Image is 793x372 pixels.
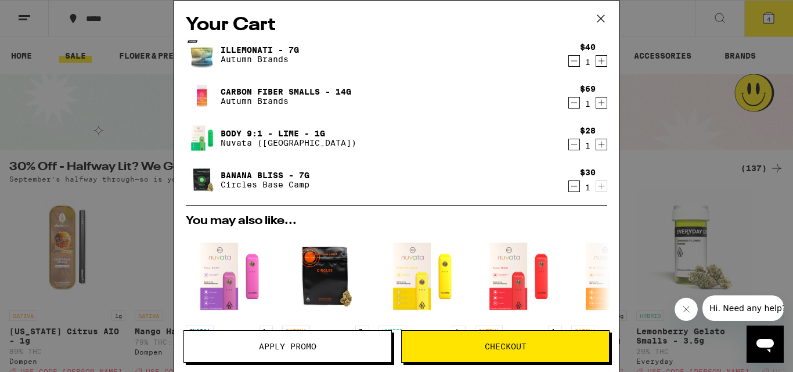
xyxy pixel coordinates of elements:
[580,99,596,109] div: 1
[580,84,596,93] div: $69
[580,168,596,177] div: $30
[186,164,218,196] img: Banana Bliss - 7g
[571,233,658,320] img: Nuvata (CA) - Mind 9:1 - Tangerine - 1g
[675,298,698,321] iframe: Close message
[747,326,784,363] iframe: Button to launch messaging window
[568,55,580,67] button: Decrement
[259,326,273,336] p: 1g
[580,57,596,67] div: 1
[221,45,299,55] a: Illemonati - 7g
[568,180,580,192] button: Decrement
[221,129,356,138] a: Body 9:1 - Lime - 1g
[452,326,466,336] p: 1g
[282,233,369,320] img: Circles Base Camp - Grape Sorbet - 7g
[7,8,84,17] span: Hi. Need any help?
[596,97,607,109] button: Increment
[221,180,309,189] p: Circles Base Camp
[379,233,466,320] img: Nuvata (CA) - Mind 9:1 - Tropical - 1g
[571,326,599,336] p: SATIVA
[568,139,580,150] button: Decrement
[702,295,784,321] iframe: Message from company
[379,326,406,336] p: HYBRID
[596,139,607,150] button: Increment
[475,326,503,336] p: SATIVA
[186,38,218,71] img: Illemonati - 7g
[580,126,596,135] div: $28
[221,87,351,96] a: Carbon Fiber Smalls - 14g
[580,183,596,192] div: 1
[580,42,596,52] div: $40
[580,141,596,150] div: 1
[282,326,310,336] p: SATIVA
[221,171,309,180] a: Banana Bliss - 7g
[183,330,392,363] button: Apply Promo
[186,233,273,320] img: Nuvata (CA) - Body 9:1 - Wild Grape - 1g
[221,96,351,106] p: Autumn Brands
[259,342,316,351] span: Apply Promo
[475,233,562,320] img: Nuvata (CA) - Mind 9:1 - Strawberry - 1g
[548,326,562,336] p: 1g
[355,326,369,336] p: 7g
[186,122,218,154] img: Body 9:1 - Lime - 1g
[186,85,218,108] img: Carbon Fiber Smalls - 14g
[221,138,356,147] p: Nuvata ([GEOGRAPHIC_DATA])
[596,55,607,67] button: Increment
[596,180,607,192] button: Increment
[485,342,527,351] span: Checkout
[221,55,299,64] p: Autumn Brands
[401,330,610,363] button: Checkout
[186,215,607,227] h2: You may also like...
[186,12,607,38] h2: Your Cart
[568,97,580,109] button: Decrement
